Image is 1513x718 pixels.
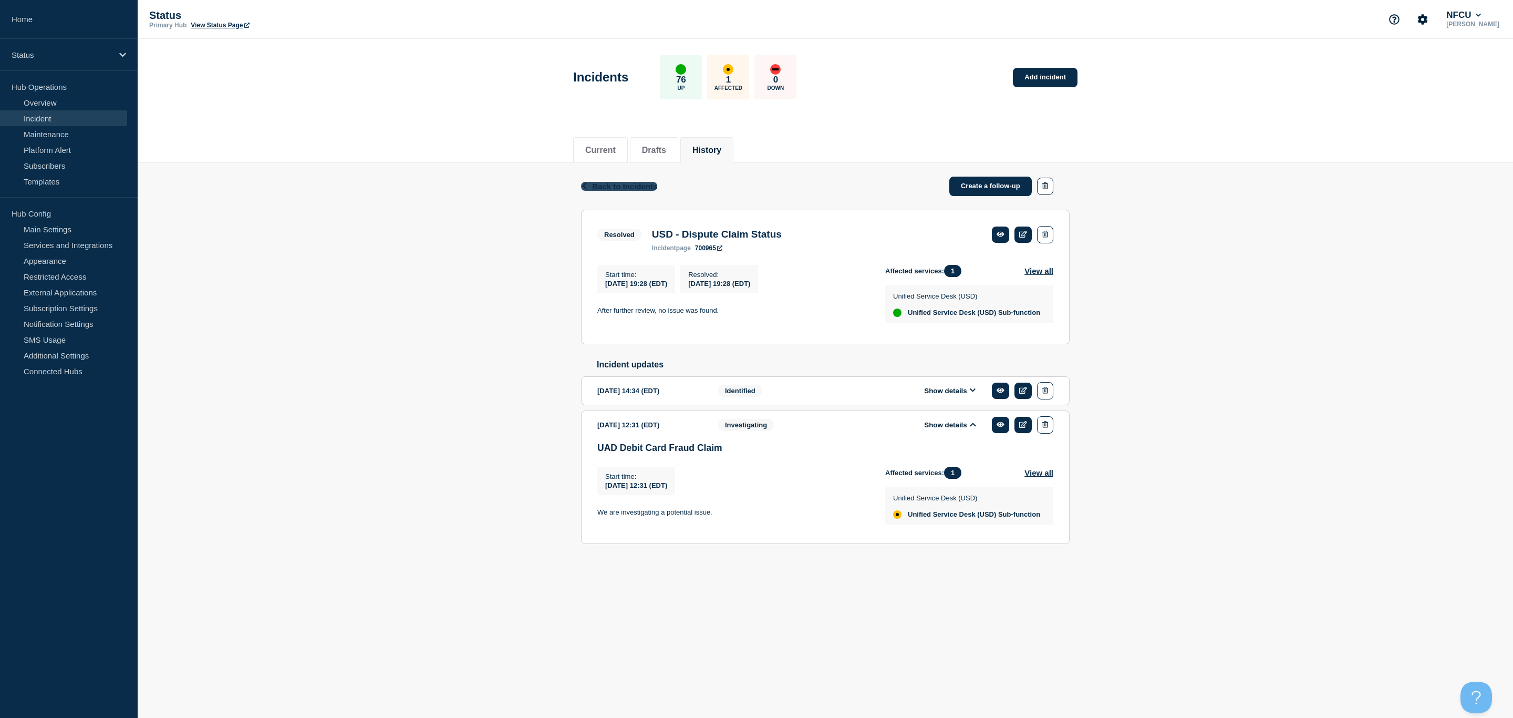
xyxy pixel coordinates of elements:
p: Status [12,50,112,59]
span: Identified [718,385,762,397]
p: Start time : [605,473,667,480]
h1: Incidents [573,70,628,85]
button: Back to Incidents [581,182,657,191]
p: page [652,244,691,252]
span: incident [652,244,676,252]
span: Resolved [597,229,641,241]
p: We are investigating a potential issue. [597,508,868,517]
span: Investigating [718,419,774,431]
p: Resolved : [688,271,750,279]
span: [DATE] 19:28 (EDT) [605,280,667,288]
a: View Status Page [191,22,249,29]
p: 76 [676,75,686,85]
button: Account settings [1412,8,1434,30]
div: [DATE] 14:34 (EDT) [597,382,702,399]
iframe: Help Scout Beacon - Open [1460,682,1492,713]
span: [DATE] 12:31 (EDT) [605,481,667,489]
p: Down [768,85,784,91]
button: Support [1383,8,1405,30]
button: Current [585,146,616,155]
p: Unified Service Desk (USD) [893,292,1040,300]
div: affected [893,510,901,519]
p: Up [677,85,685,91]
button: View all [1024,467,1053,479]
p: 0 [773,75,778,85]
a: 700965 [695,244,722,252]
a: Add incident [1013,68,1077,87]
span: [DATE] 19:28 (EDT) [688,280,750,288]
button: Show details [921,386,979,395]
div: down [770,64,781,75]
p: Start time : [605,271,667,279]
p: [PERSON_NAME] [1444,20,1501,28]
span: 1 [944,265,961,277]
p: 1 [726,75,731,85]
span: 1 [944,467,961,479]
h3: UAD Debit Card Fraud Claim [597,443,1053,454]
span: Unified Service Desk (USD) Sub-function [908,510,1040,519]
div: up [676,64,686,75]
span: Affected services: [885,265,967,277]
button: Show details [921,420,979,429]
button: NFCU [1444,10,1483,20]
p: Affected [714,85,742,91]
div: up [893,309,901,317]
button: Drafts [642,146,666,155]
p: After further review, no issue was found. [597,306,868,315]
span: Affected services: [885,467,967,479]
button: View all [1024,265,1053,277]
div: [DATE] 12:31 (EDT) [597,416,702,434]
button: History [692,146,721,155]
h2: Incident updates [597,360,1070,370]
span: Back to Incidents [592,182,657,191]
span: Unified Service Desk (USD) Sub-function [908,309,1040,317]
a: Create a follow-up [949,177,1032,196]
h3: USD - Dispute Claim Status [652,229,782,240]
div: affected [723,64,733,75]
p: Status [149,9,359,22]
p: Primary Hub [149,22,186,29]
p: Unified Service Desk (USD) [893,494,1040,502]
